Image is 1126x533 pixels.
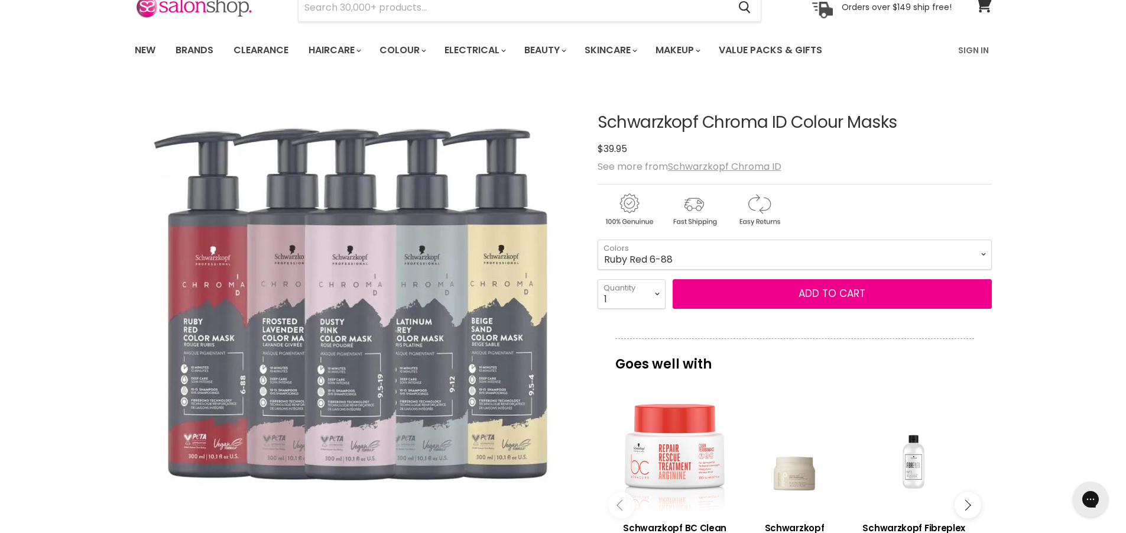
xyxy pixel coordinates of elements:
[300,38,368,63] a: Haircare
[225,38,297,63] a: Clearance
[167,38,222,63] a: Brands
[710,38,831,63] a: Value Packs & Gifts
[515,38,573,63] a: Beauty
[598,142,627,156] span: $39.95
[598,160,781,173] span: See more from
[576,38,644,63] a: Skincare
[668,160,781,173] a: Schwarzkopf Chroma ID
[615,338,974,377] p: Goes well with
[673,279,992,309] button: Add to cart
[598,279,666,309] select: Quantity
[799,286,865,301] span: Add to cart
[598,114,992,132] h1: Schwarzkopf Chroma ID Colour Masks
[120,33,1007,67] nav: Main
[126,38,164,63] a: New
[135,84,576,526] div: Schwarzkopf Chroma ID Colour Masks image. Click or Scroll to Zoom.
[436,38,513,63] a: Electrical
[647,38,708,63] a: Makeup
[148,98,562,512] img: Schwarzkopf Chroma ID Colour Masks
[728,192,790,228] img: returns.gif
[663,192,725,228] img: shipping.gif
[126,33,891,67] ul: Main menu
[951,38,996,63] a: Sign In
[371,38,433,63] a: Colour
[1067,477,1114,521] iframe: Gorgias live chat messenger
[598,192,660,228] img: genuine.gif
[842,2,952,12] p: Orders over $149 ship free!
